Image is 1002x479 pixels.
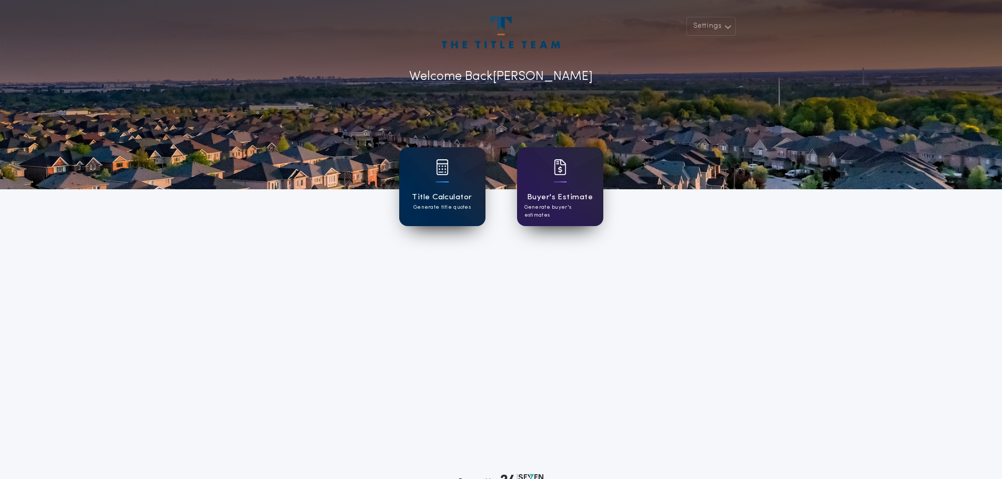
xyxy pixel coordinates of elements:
img: card icon [436,159,449,175]
h1: Title Calculator [412,191,472,203]
p: Generate buyer's estimates [524,203,596,219]
button: Settings [686,17,736,36]
img: account-logo [442,17,560,48]
h1: Buyer's Estimate [527,191,593,203]
a: card iconTitle CalculatorGenerate title quotes [399,147,485,226]
p: Welcome Back [PERSON_NAME] [409,67,593,86]
p: Generate title quotes [413,203,471,211]
img: card icon [554,159,566,175]
a: card iconBuyer's EstimateGenerate buyer's estimates [517,147,603,226]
